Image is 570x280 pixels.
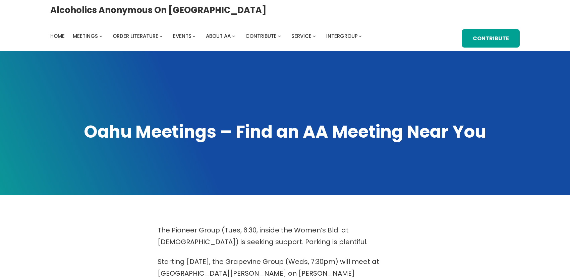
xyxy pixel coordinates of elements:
span: About AA [206,32,231,40]
nav: Intergroup [50,31,364,41]
button: Contribute submenu [278,34,281,38]
button: Events submenu [192,34,195,38]
a: Events [173,31,191,41]
button: Intergroup submenu [359,34,362,38]
a: Service [291,31,311,41]
span: Contribute [245,32,277,40]
span: Service [291,32,311,40]
p: The Pioneer Group (Tues, 6:30, inside the Women’s Bld. at [DEMOGRAPHIC_DATA]) is seeking support.... [158,224,412,248]
button: About AA submenu [232,34,235,38]
button: Service submenu [313,34,316,38]
a: Contribute [245,31,277,41]
span: Home [50,32,65,40]
a: Contribute [462,29,520,48]
span: Meetings [73,32,98,40]
button: Meetings submenu [99,34,102,38]
a: About AA [206,31,231,41]
h1: Oahu Meetings – Find an AA Meeting Near You [50,120,520,143]
span: Intergroup [326,32,358,40]
a: Home [50,31,65,41]
a: Alcoholics Anonymous on [GEOGRAPHIC_DATA] [50,2,267,18]
a: Intergroup [326,31,358,41]
span: Order Literature [113,32,158,40]
a: Meetings [73,31,98,41]
button: Order Literature submenu [160,34,163,38]
span: Events [173,32,191,40]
